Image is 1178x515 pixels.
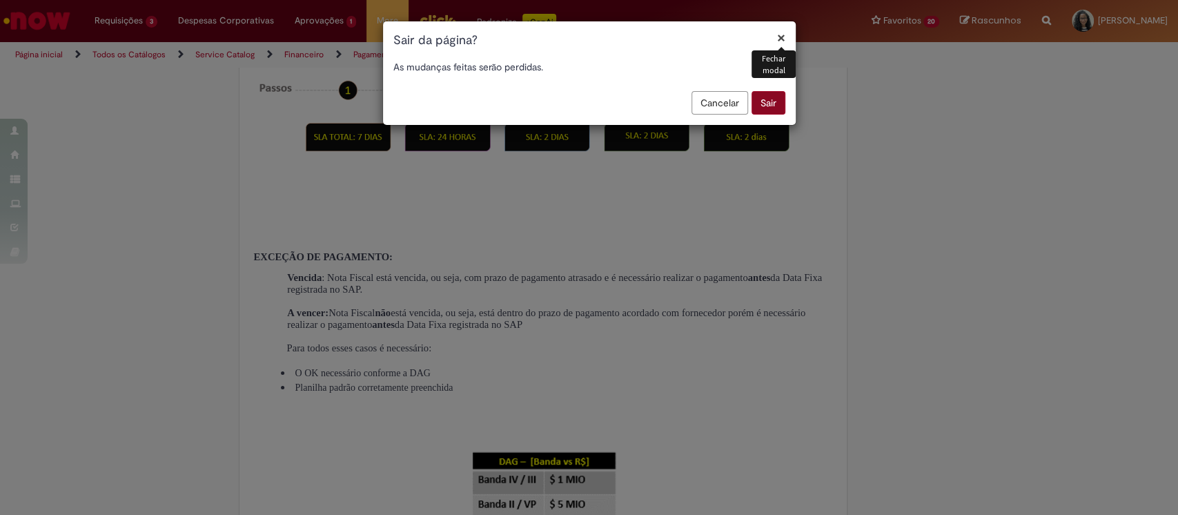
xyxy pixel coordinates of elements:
button: Fechar modal [777,30,785,45]
h1: Sair da página? [393,32,785,50]
button: Sair [752,91,785,115]
div: Fechar modal [752,50,795,78]
button: Cancelar [691,91,748,115]
p: As mudanças feitas serão perdidas. [393,60,785,74]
